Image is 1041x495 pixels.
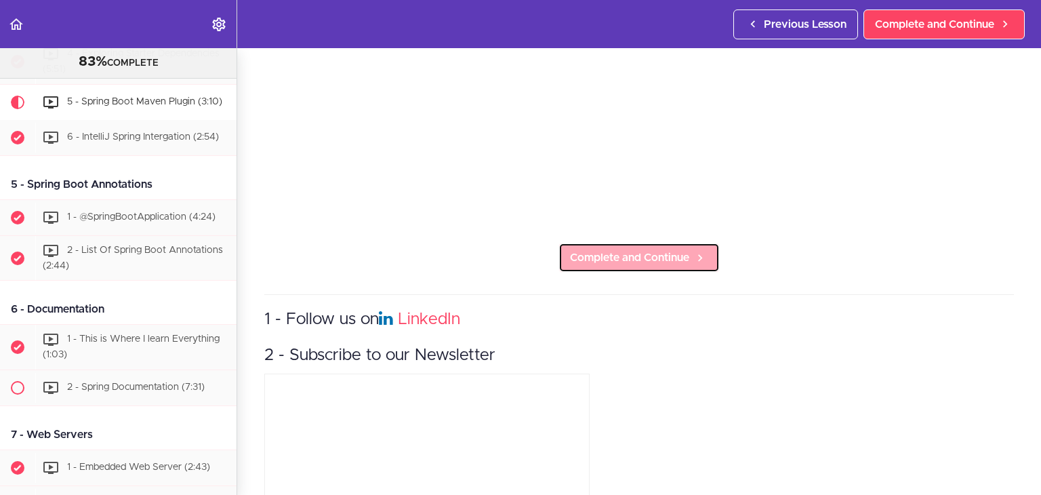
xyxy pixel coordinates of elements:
a: Complete and Continue [863,9,1025,39]
span: 83% [79,55,107,68]
span: 2 - List Of Spring Boot Annotations (2:44) [43,245,223,271]
span: 1 - Embedded Web Server (2:43) [67,462,210,472]
span: 1 - This is Where I learn Everything (1:03) [43,335,220,360]
span: 2 - Spring Documentation (7:31) [67,382,205,392]
svg: Back to course curriculum [8,16,24,33]
h3: 2 - Subscribe to our Newsletter [264,344,1014,367]
a: Complete and Continue [558,243,720,273]
span: 5 - Spring Boot Maven Plugin (3:10) [67,97,222,106]
span: Complete and Continue [570,250,689,266]
span: Complete and Continue [875,16,994,33]
a: Previous Lesson [733,9,858,39]
a: LinkedIn [398,311,460,328]
svg: Settings Menu [211,16,227,33]
h3: 1 - Follow us on [264,309,1014,331]
div: COMPLETE [17,54,220,71]
span: 6 - IntelliJ Spring Intergation (2:54) [67,132,219,142]
span: 1 - @SpringBootApplication (4:24) [67,212,216,222]
span: Previous Lesson [764,16,846,33]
